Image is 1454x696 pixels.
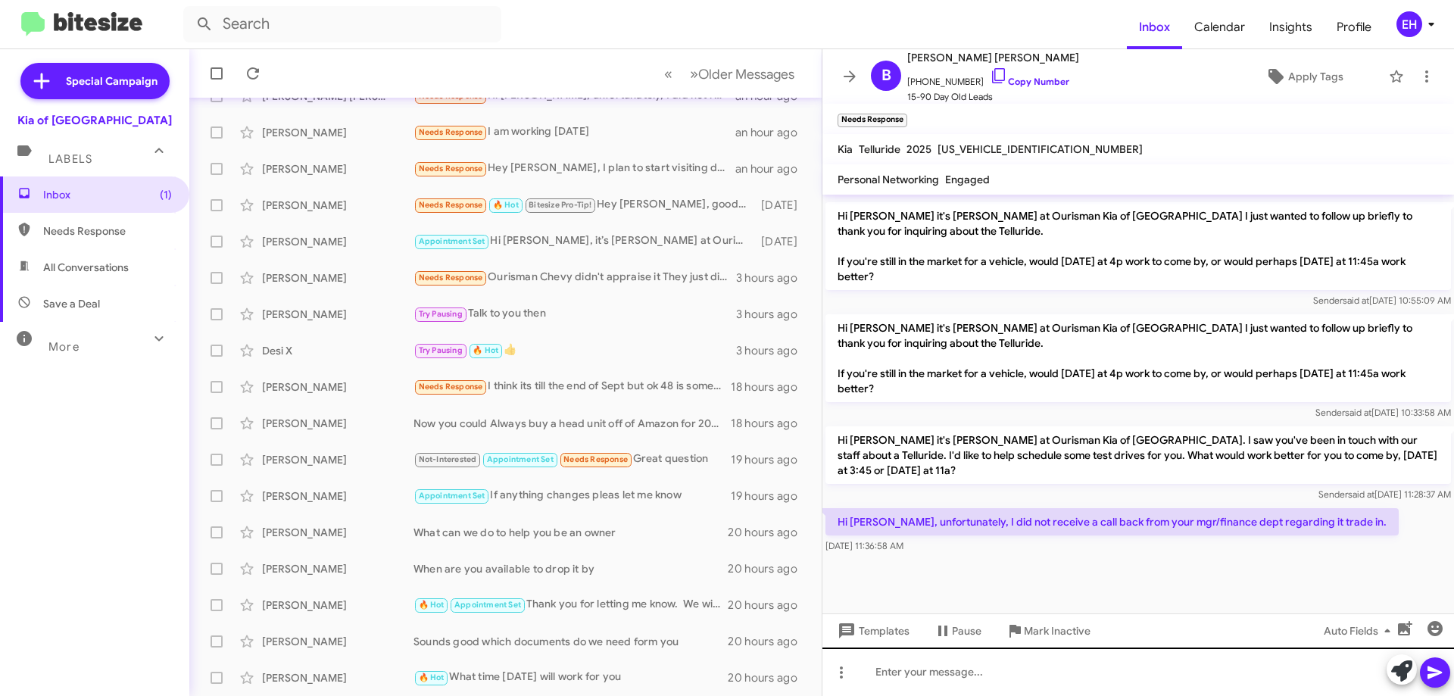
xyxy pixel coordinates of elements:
[48,152,92,166] span: Labels
[419,491,485,501] span: Appointment Set
[838,142,853,156] span: Kia
[1024,617,1090,645] span: Mark Inactive
[728,670,810,685] div: 20 hours ago
[43,187,172,202] span: Inbox
[754,234,810,249] div: [DATE]
[1343,295,1369,306] span: said at
[990,76,1069,87] a: Copy Number
[1315,407,1451,418] span: Sender [DATE] 10:33:58 AM
[493,200,519,210] span: 🔥 Hot
[731,488,810,504] div: 19 hours ago
[66,73,158,89] span: Special Campaign
[419,673,445,682] span: 🔥 Hot
[681,58,803,89] button: Next
[736,307,810,322] div: 3 hours ago
[1318,488,1451,500] span: Sender [DATE] 11:28:37 AM
[262,270,413,286] div: [PERSON_NAME]
[994,617,1103,645] button: Mark Inactive
[825,508,1399,535] p: Hi [PERSON_NAME], unfortunately, I did not receive a call back from your mgr/finance dept regardi...
[731,452,810,467] div: 19 hours ago
[262,198,413,213] div: [PERSON_NAME]
[262,125,413,140] div: [PERSON_NAME]
[656,58,803,89] nav: Page navigation example
[825,540,903,551] span: [DATE] 11:36:58 AM
[262,634,413,649] div: [PERSON_NAME]
[413,451,731,468] div: Great question
[1325,5,1384,49] a: Profile
[419,600,445,610] span: 🔥 Hot
[735,161,810,176] div: an hour ago
[262,161,413,176] div: [PERSON_NAME]
[473,345,498,355] span: 🔥 Hot
[419,164,483,173] span: Needs Response
[906,142,931,156] span: 2025
[43,260,129,275] span: All Conversations
[262,307,413,322] div: [PERSON_NAME]
[754,198,810,213] div: [DATE]
[825,314,1451,402] p: Hi [PERSON_NAME] it's [PERSON_NAME] at Ourisman Kia of [GEOGRAPHIC_DATA] I just wanted to follow ...
[835,617,910,645] span: Templates
[419,273,483,282] span: Needs Response
[413,342,736,359] div: 👍
[413,525,728,540] div: What can we do to help you be an owner
[262,234,413,249] div: [PERSON_NAME]
[183,6,501,42] input: Search
[698,66,794,83] span: Older Messages
[419,200,483,210] span: Needs Response
[664,64,672,83] span: «
[262,452,413,467] div: [PERSON_NAME]
[1345,407,1371,418] span: said at
[1313,295,1451,306] span: Sender [DATE] 10:55:09 AM
[728,634,810,649] div: 20 hours ago
[160,187,172,202] span: (1)
[454,600,521,610] span: Appointment Set
[413,160,735,177] div: Hey [PERSON_NAME], I plan to start visiting dealerships in person [DATE]-[DATE]. I know it will t...
[731,379,810,395] div: 18 hours ago
[907,48,1079,67] span: [PERSON_NAME] [PERSON_NAME]
[262,379,413,395] div: [PERSON_NAME]
[838,173,939,186] span: Personal Networking
[1182,5,1257,49] a: Calendar
[262,416,413,431] div: [PERSON_NAME]
[17,113,172,128] div: Kia of [GEOGRAPHIC_DATA]
[413,634,728,649] div: Sounds good which documents do we need form you
[563,454,628,464] span: Needs Response
[728,561,810,576] div: 20 hours ago
[1288,63,1343,90] span: Apply Tags
[1226,63,1381,90] button: Apply Tags
[907,89,1079,105] span: 15-90 Day Old Leads
[822,617,922,645] button: Templates
[825,202,1451,290] p: Hi [PERSON_NAME] it's [PERSON_NAME] at Ourisman Kia of [GEOGRAPHIC_DATA] I just wanted to follow ...
[1384,11,1437,37] button: EH
[1324,617,1396,645] span: Auto Fields
[1127,5,1182,49] span: Inbox
[731,416,810,431] div: 18 hours ago
[487,454,554,464] span: Appointment Set
[529,200,591,210] span: Bitesize Pro-Tip!
[736,270,810,286] div: 3 hours ago
[413,305,736,323] div: Talk to you then
[413,123,735,141] div: I am working [DATE]
[419,454,477,464] span: Not-Interested
[859,142,900,156] span: Telluride
[413,233,754,250] div: Hi [PERSON_NAME], it’s [PERSON_NAME] at Ourisman Kia of [GEOGRAPHIC_DATA]. We’re staying open lat...
[838,114,907,127] small: Needs Response
[1312,617,1409,645] button: Auto Fields
[907,67,1079,89] span: [PHONE_NUMBER]
[1257,5,1325,49] span: Insights
[413,561,728,576] div: When are you available to drop it by
[413,596,728,613] div: Thank you for letting me know. We will be here if you have questions
[735,125,810,140] div: an hour ago
[20,63,170,99] a: Special Campaign
[262,488,413,504] div: [PERSON_NAME]
[43,223,172,239] span: Needs Response
[419,309,463,319] span: Try Pausing
[1348,488,1374,500] span: said at
[728,598,810,613] div: 20 hours ago
[952,617,981,645] span: Pause
[48,340,80,354] span: More
[825,426,1451,484] p: Hi [PERSON_NAME] it's [PERSON_NAME] at Ourisman Kia of [GEOGRAPHIC_DATA]. I saw you've been in to...
[413,378,731,395] div: I think its till the end of Sept but ok 48 is something i'll have to think about then.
